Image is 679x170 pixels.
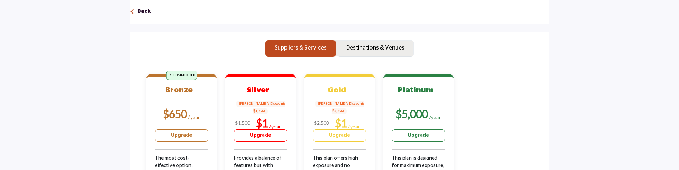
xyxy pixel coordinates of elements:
[188,114,201,120] sub: /year
[328,86,346,94] b: Gold
[337,40,414,57] button: Destinations & Venues
[163,107,187,120] b: $650
[346,43,405,52] p: Destinations & Venues
[429,114,442,120] sub: /year
[235,120,250,126] sup: $1,500
[313,129,366,142] a: Upgrade
[274,43,327,52] p: Suppliers & Services
[398,86,433,94] b: Platinum
[236,101,285,114] span: [PERSON_NAME]'s Discount: $1,499
[348,123,360,129] sub: /year
[396,107,428,120] b: $5,000
[138,8,151,15] p: Back
[155,129,208,142] a: Upgrade
[314,120,329,126] sup: $2,500
[335,117,347,129] b: $1
[166,71,197,80] span: RECOMMENDED
[315,101,364,114] span: [PERSON_NAME]'s Discount: $2,499
[269,123,282,129] sub: /year
[234,129,287,142] a: Upgrade
[247,86,269,94] b: Silver
[165,86,193,94] b: Bronze
[265,40,336,57] button: Suppliers & Services
[392,129,445,142] a: Upgrade
[256,117,268,129] b: $1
